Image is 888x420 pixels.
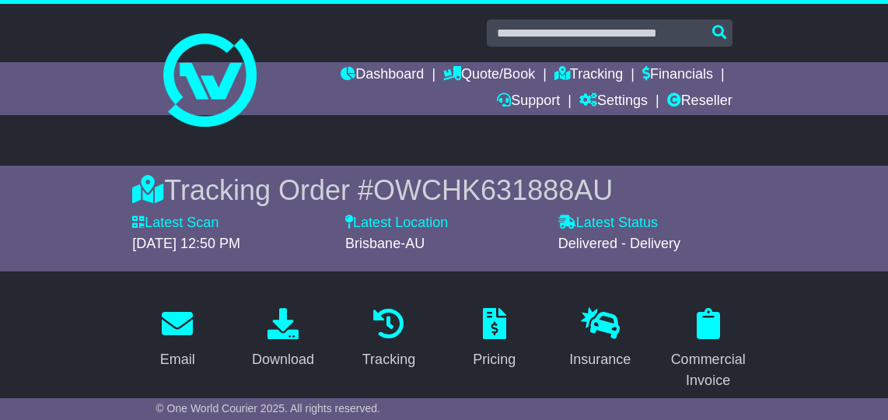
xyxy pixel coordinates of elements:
[345,215,448,232] label: Latest Location
[242,303,324,376] a: Download
[352,303,425,376] a: Tracking
[132,173,755,207] div: Tracking Order #
[150,303,205,376] a: Email
[642,62,713,89] a: Financials
[558,215,658,232] label: Latest Status
[558,236,680,251] span: Delivered - Delivery
[132,236,240,251] span: [DATE] 12:50 PM
[341,62,424,89] a: Dashboard
[373,174,613,206] span: OWCHK631888AU
[661,303,756,397] a: Commercial Invoice
[463,303,526,376] a: Pricing
[156,402,380,415] span: © One World Courier 2025. All rights reserved.
[345,236,425,251] span: Brisbane-AU
[497,89,560,115] a: Support
[132,215,219,232] label: Latest Scan
[252,349,314,370] div: Download
[160,349,195,370] div: Email
[569,349,631,370] div: Insurance
[443,62,535,89] a: Quote/Book
[579,89,648,115] a: Settings
[667,89,732,115] a: Reseller
[671,349,746,391] div: Commercial Invoice
[473,349,516,370] div: Pricing
[554,62,623,89] a: Tracking
[362,349,415,370] div: Tracking
[559,303,641,376] a: Insurance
